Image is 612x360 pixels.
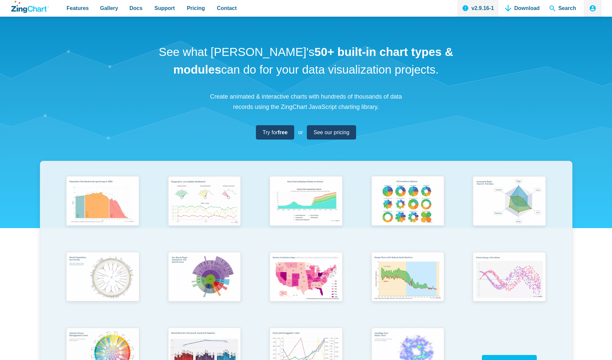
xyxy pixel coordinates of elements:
img: Responsive Live Update Dashboard [164,173,245,231]
span: Gallery [100,4,118,13]
h1: See what [PERSON_NAME]'s can do for your data visualization projects. [156,43,456,78]
span: Contact [217,4,237,13]
a: Range Chart with Rultes & Scale Markers [357,249,459,324]
img: Pie Transform Options [367,173,448,231]
a: Area Chart (Displays Nodes on Hover) [255,173,357,248]
img: Range Chart with Rultes & Scale Markers [367,249,448,307]
span: Try for [263,128,288,137]
a: ZingChart Logo. Click to return to the homepage [11,1,49,13]
strong: free [278,130,288,135]
img: Area Chart (Displays Nodes on Hover) [265,173,346,231]
span: Features [67,4,89,13]
img: Election Predictions Map [265,249,346,307]
a: Pie Transform Options [357,173,459,248]
a: Election Predictions Map [255,249,357,324]
span: Docs [129,4,142,13]
a: Responsive Live Update Dashboard [153,173,255,248]
a: Animated Radar Chart ft. Pet Data [459,173,560,248]
img: Population Distribution by Age Group in 2052 [62,173,143,231]
strong: 50+ built-in chart types & modules [173,45,453,76]
a: Points Along a Sine Wave [459,249,560,324]
span: Support [154,4,175,13]
a: World Population by Country [52,249,154,324]
p: Create animated & interactive charts with hundreds of thousands of data records using the ZingCha... [206,92,406,112]
img: World Population by Country [62,249,143,307]
a: See our pricing [307,125,356,140]
span: or [298,128,303,137]
a: Population Distribution by Age Group in 2052 [52,173,154,248]
span: Pricing [187,4,205,13]
a: Try forfree [256,125,294,140]
img: Sun Burst Plugin Example ft. File System Data [164,249,245,307]
img: Points Along a Sine Wave [469,249,550,307]
span: See our pricing [313,128,349,137]
img: Animated Radar Chart ft. Pet Data [469,173,550,231]
a: Sun Burst Plugin Example ft. File System Data [153,249,255,324]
